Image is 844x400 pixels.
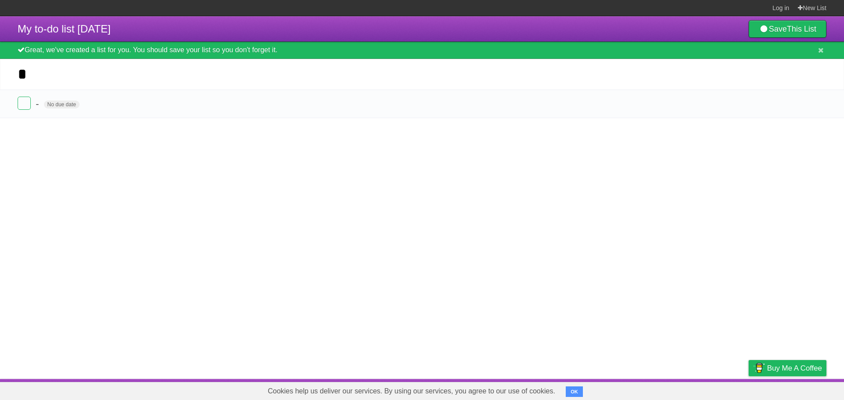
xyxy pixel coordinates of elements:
span: Cookies help us deliver our services. By using our services, you agree to our use of cookies. [259,382,564,400]
button: OK [566,386,583,397]
span: My to-do list [DATE] [18,23,111,35]
span: Buy me a coffee [767,360,822,376]
a: Buy me a coffee [749,360,826,376]
a: Privacy [737,381,760,398]
b: This List [787,25,816,33]
a: Suggest a feature [771,381,826,398]
img: Buy me a coffee [753,360,765,375]
label: Done [18,97,31,110]
a: Terms [707,381,727,398]
a: Developers [661,381,696,398]
a: About [632,381,650,398]
span: No due date [44,101,80,108]
a: SaveThis List [749,20,826,38]
span: - [36,98,41,109]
